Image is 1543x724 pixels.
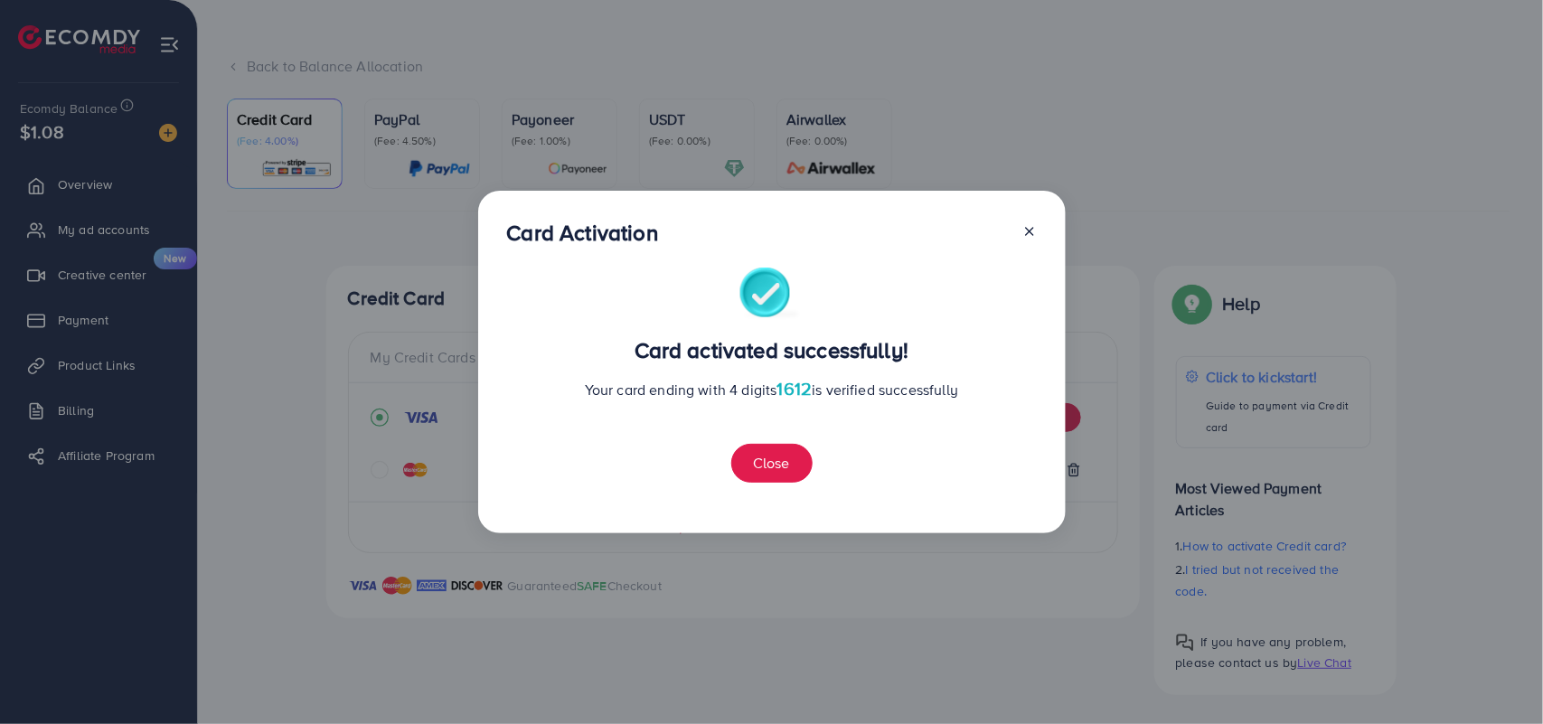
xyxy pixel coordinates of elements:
button: Close [731,444,813,483]
img: success [739,268,804,323]
h3: Card activated successfully! [507,337,1037,363]
p: Your card ending with 4 digits is verified successfully [507,378,1037,400]
h3: Card Activation [507,220,658,246]
iframe: Chat [1466,643,1529,710]
span: 1612 [777,375,813,401]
